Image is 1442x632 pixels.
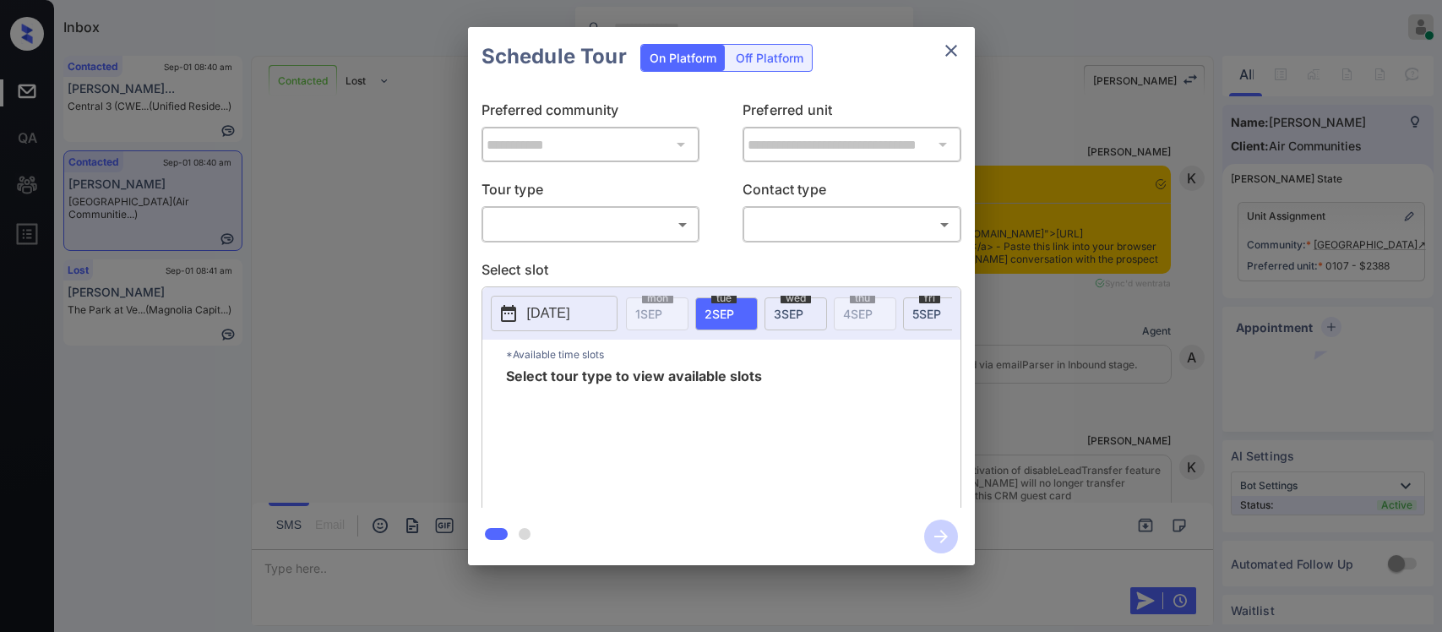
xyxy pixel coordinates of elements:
p: Contact type [743,179,961,206]
div: date-select [765,297,827,330]
button: [DATE] [491,296,618,331]
span: 2 SEP [705,307,734,321]
p: Preferred community [482,100,700,127]
div: date-select [903,297,966,330]
h2: Schedule Tour [468,27,640,86]
span: wed [781,293,811,303]
span: 5 SEP [912,307,941,321]
span: Select tour type to view available slots [506,369,762,504]
div: date-select [695,297,758,330]
p: Preferred unit [743,100,961,127]
span: fri [919,293,940,303]
button: close [934,34,968,68]
p: [DATE] [527,303,570,324]
p: Tour type [482,179,700,206]
span: tue [711,293,737,303]
div: On Platform [641,45,725,71]
p: *Available time slots [506,340,960,369]
span: 3 SEP [774,307,803,321]
p: Select slot [482,259,961,286]
div: Off Platform [727,45,812,71]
